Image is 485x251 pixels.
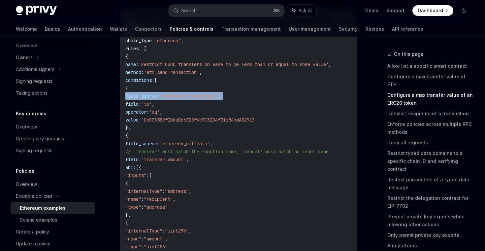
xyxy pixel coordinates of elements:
[387,71,474,90] a: Configure a max transfer value of ETH
[144,204,168,210] span: "address"
[160,141,210,147] span: 'ethereum_calldata'
[125,54,128,59] span: {
[144,69,199,75] span: 'eth_sendTransaction'
[125,61,139,67] span: name:
[394,50,424,58] span: On this page
[16,123,37,131] div: Overview
[387,90,474,108] a: Configure a max transfer value of an ERC20 token
[20,204,66,212] div: Ethereum examples
[149,172,152,178] span: [
[68,21,102,37] a: Authentication
[189,188,191,194] span: ,
[125,46,139,52] span: rules
[418,7,443,14] span: Dashboard
[387,240,474,251] a: Anti patterns
[165,228,189,234] span: "uint256"
[387,211,474,230] a: Prevent private key exports while allowing other actions
[16,167,34,175] h5: Policies
[144,244,168,250] span: "uint256"
[146,172,149,178] span: :
[141,196,144,202] span: :
[45,21,60,37] a: Basics
[11,226,95,238] a: Create a policy
[16,228,49,236] div: Create a policy
[125,244,141,250] span: "type"
[11,133,95,145] a: Creating key quorums
[387,193,474,211] a: Restrict the delegation contract for EIP-7702
[125,188,162,194] span: "internalType"
[11,145,95,157] a: Signing requests
[16,54,33,61] div: Owners
[125,157,141,162] span: field:
[144,236,165,242] span: "amount"
[459,5,469,16] button: Toggle dark mode
[199,69,202,75] span: ,
[386,7,404,14] a: Support
[387,174,474,193] a: Restrict parameters of a typed data message
[154,77,157,83] span: [
[339,21,358,37] a: Security
[299,7,312,14] span: Ask AI
[11,178,95,190] a: Overview
[125,38,152,44] span: chain_type
[139,61,329,67] span: 'Restrict USDC transfers on Base to be less than or equal to some value'
[218,93,220,99] span: ,
[287,5,316,17] button: Ask AI
[110,21,127,37] a: Wallets
[125,141,160,147] span: field_source:
[387,137,474,148] a: Deny all requests
[125,77,154,83] span: conditions:
[20,216,57,224] div: Solana examples
[125,69,144,75] span: method:
[125,133,128,139] span: {
[154,38,181,44] span: 'ethereum'
[125,93,160,99] span: field_source:
[125,180,128,186] span: {
[169,5,284,17] button: Search...⌘K
[16,135,64,143] div: Creating key quorums
[152,38,154,44] span: :
[412,5,453,16] a: Dashboard
[135,21,162,37] a: Connectors
[125,164,136,170] span: abi:
[16,180,37,188] div: Overview
[125,204,141,210] span: "type"
[125,236,141,242] span: "name"
[144,196,173,202] span: "recipient"
[289,21,331,37] a: User management
[125,109,149,115] span: operator:
[11,202,95,214] a: Ethereum examples
[141,244,144,250] span: :
[173,196,176,202] span: ,
[16,89,48,97] div: Taking actions
[125,117,141,123] span: value:
[210,141,212,147] span: ,
[273,8,280,13] span: ⌘ K
[11,121,95,133] a: Overview
[162,188,165,194] span: :
[141,236,144,242] span: :
[16,192,52,200] div: Example policies
[170,21,213,37] a: Policies & controls
[387,61,474,71] a: Allow list a specific smart contract
[181,7,200,15] div: Search...
[16,65,54,73] div: Additional signers
[160,93,218,99] span: 'ethereum_transaction'
[181,38,183,44] span: ,
[125,85,128,91] span: {
[125,220,128,226] span: {
[16,110,46,118] h5: Key quorums
[16,6,57,15] img: dark logo
[165,236,168,242] span: ,
[149,109,160,115] span: 'eq'
[162,228,165,234] span: :
[366,21,384,37] a: Recipes
[125,228,162,234] span: "internalType"
[387,148,474,174] a: Restrict typed data domains to a specific chain ID and verifying contract
[387,108,474,119] a: Denylist recipients of a transaction
[221,21,281,37] a: Transaction management
[387,119,474,137] a: Enforce policies across multiple RPC methods
[125,125,131,131] span: },
[125,196,141,202] span: "name"
[16,240,50,248] div: Update a policy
